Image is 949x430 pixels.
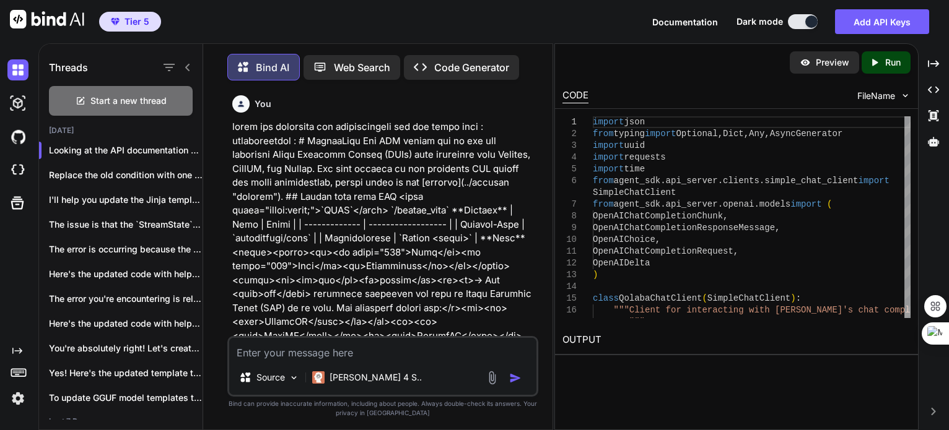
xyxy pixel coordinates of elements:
[593,199,614,209] span: from
[749,129,764,139] span: Any
[885,56,901,69] p: Run
[334,60,390,75] p: Web Search
[645,129,676,139] span: import
[330,371,422,384] p: [PERSON_NAME] 4 S..
[795,293,800,303] span: :
[593,164,624,174] span: import
[624,117,645,127] span: json
[593,246,733,256] span: OpenAIChatCompletionRequest
[49,169,203,181] p: Replace the old condition with one that...
[49,342,203,355] p: You're absolutely right! Let's create the updated...
[790,199,821,209] span: import
[562,163,577,175] div: 5
[593,223,775,233] span: OpenAIChatCompletionResponseMessage
[593,187,676,197] span: SimpleChatClient
[7,126,28,147] img: githubDark
[49,392,203,404] p: To update GGUF model templates to work...
[562,199,577,210] div: 7
[49,60,88,75] h1: Threads
[562,222,577,234] div: 9
[652,15,718,28] button: Documentation
[790,293,795,303] span: )
[858,176,889,186] span: import
[49,194,203,206] p: I'll help you update the Jinja template...
[562,234,577,246] div: 10
[816,56,849,69] p: Preview
[593,293,619,303] span: class
[800,57,811,68] img: preview
[702,293,707,303] span: (
[593,234,655,244] span: OpenAIChoice
[111,18,120,25] img: premium
[827,199,832,209] span: (
[737,15,783,28] span: Dark mode
[717,129,722,139] span: ,
[624,164,645,174] span: time
[289,372,299,383] img: Pick Models
[593,140,624,150] span: import
[49,293,203,305] p: The error you're encountering is related to...
[733,246,738,256] span: ,
[652,17,718,27] span: Documentation
[562,257,577,269] div: 12
[485,371,499,385] img: attachment
[593,211,723,221] span: OpenAIChatCompletionChunk
[613,199,790,209] span: agent_sdk.api_server.openai.models
[125,15,149,28] span: Tier 5
[775,223,780,233] span: ,
[624,140,645,150] span: uuid
[707,293,790,303] span: SimpleChatClient
[49,268,203,280] p: Here's the updated code with helper functions...
[624,152,665,162] span: requests
[90,95,167,107] span: Start a new thread
[743,129,748,139] span: ,
[7,59,28,80] img: darkChat
[49,243,203,256] p: The error is occurring because the Jinja2...
[723,211,728,221] span: ,
[562,88,588,103] div: CODE
[593,129,614,139] span: from
[555,325,918,355] h2: OUTPUT
[7,93,28,114] img: darkAi-studio
[39,416,203,426] h2: Last 7 Days
[562,140,577,152] div: 3
[613,317,644,327] span: API"""
[49,144,203,157] p: Looking at the API documentation and you...
[434,60,509,75] p: Code Generator
[49,218,203,231] p: The issue is that the `StreamState` class...
[676,129,717,139] span: Optional
[593,258,650,268] span: OpenAIDelta
[562,269,577,281] div: 13
[723,129,744,139] span: Dict
[593,152,624,162] span: import
[312,371,325,384] img: Claude 4 Sonnet
[256,371,285,384] p: Source
[593,176,614,186] span: from
[7,388,28,409] img: settings
[10,10,84,28] img: Bind AI
[764,129,769,139] span: ,
[619,293,702,303] span: QolabaChatClient
[613,176,858,186] span: agent_sdk.api_server.clients.simple_chat_client
[769,129,842,139] span: AsyncGenerator
[227,399,539,418] p: Bind can provide inaccurate information, including about people. Always double-check its answers....
[562,246,577,257] div: 11
[593,117,624,127] span: import
[39,126,203,135] h2: [DATE]
[509,372,522,384] img: icon
[835,9,929,34] button: Add API Keys
[256,60,289,75] p: Bind AI
[99,12,161,32] button: premiumTier 5
[49,367,203,379] p: Yes! Here's the updated template that instructs...
[562,293,577,304] div: 15
[255,98,271,110] h6: You
[900,90,911,101] img: chevron down
[593,270,598,280] span: )
[562,116,577,128] div: 1
[562,210,577,222] div: 8
[655,234,660,244] span: ,
[562,152,577,163] div: 4
[857,90,895,102] span: FileName
[562,304,577,316] div: 16
[613,305,910,315] span: """Client for interacting with [PERSON_NAME]'s chat compl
